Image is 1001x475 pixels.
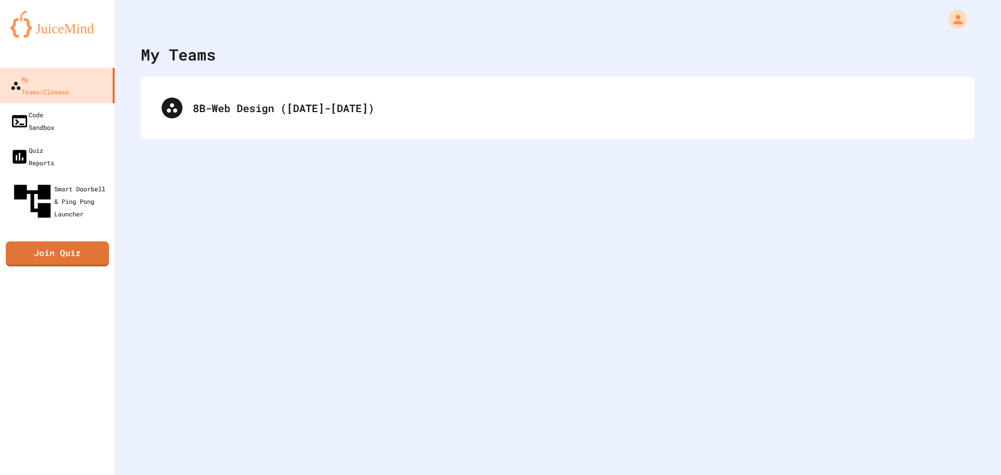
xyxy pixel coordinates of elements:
[10,179,111,223] div: Smart Doorbell & Ping Pong Launcher
[10,10,104,38] img: logo-orange.svg
[141,43,216,66] div: My Teams
[193,100,954,116] div: 8B-Web Design ([DATE]-[DATE])
[6,241,109,266] a: Join Quiz
[10,73,69,98] div: My Teams/Classes
[151,87,965,129] div: 8B-Web Design ([DATE]-[DATE])
[10,108,54,133] div: Code Sandbox
[10,144,54,169] div: Quiz Reports
[937,7,970,31] div: My Account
